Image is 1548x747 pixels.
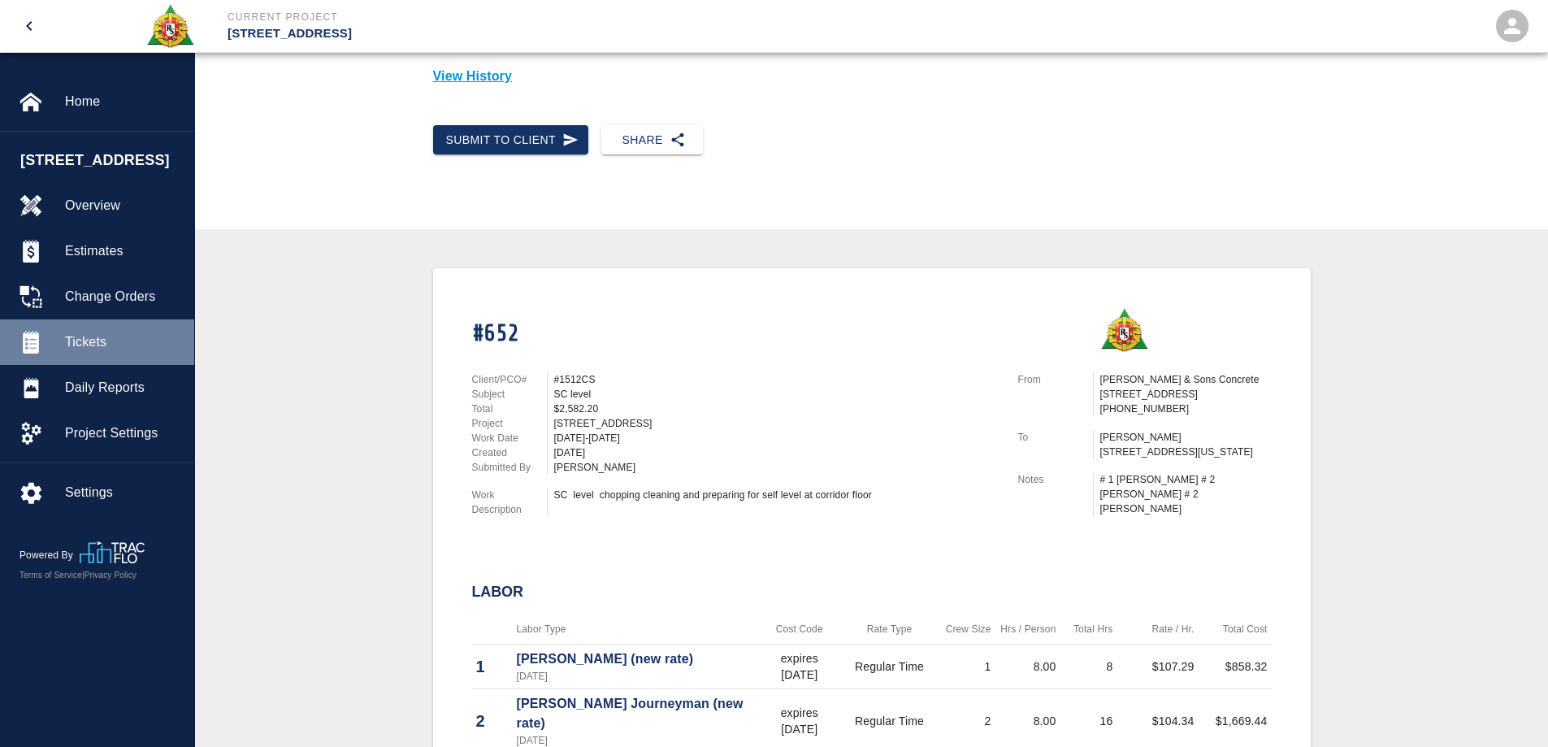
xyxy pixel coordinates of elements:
p: Client/PCO# [472,372,547,387]
td: $858.32 [1198,644,1271,688]
div: [STREET_ADDRESS] [554,416,999,431]
p: [STREET_ADDRESS] [1100,387,1272,402]
th: Rate Type [840,615,938,645]
p: Work Description [472,488,547,517]
a: Terms of Service [20,571,82,580]
td: 8 [1060,644,1117,688]
span: Daily Reports [65,378,181,397]
th: Total Cost [1198,615,1271,645]
span: Tickets [65,332,181,352]
p: [STREET_ADDRESS] [228,24,862,43]
p: [PHONE_NUMBER] [1100,402,1272,416]
p: [PERSON_NAME] (new rate) [517,649,755,669]
div: $2,582.20 [554,402,999,416]
td: 1 [938,644,995,688]
div: SC level [554,387,999,402]
p: 1 [476,654,509,679]
p: Total [472,402,547,416]
div: #1512CS [554,372,999,387]
span: Estimates [65,241,181,261]
div: [DATE] [554,445,999,460]
p: Project [472,416,547,431]
p: Current Project [228,10,862,24]
span: Settings [65,483,181,502]
div: [DATE]-[DATE] [554,431,999,445]
img: Roger & Sons Concrete [1099,307,1149,353]
th: Total Hrs [1060,615,1117,645]
p: Work Date [472,431,547,445]
img: TracFlo [80,541,145,563]
th: Labor Type [513,615,759,645]
p: Subject [472,387,547,402]
th: Cost Code [758,615,840,645]
p: Created [472,445,547,460]
p: [DATE] [517,669,755,684]
p: [PERSON_NAME] & Sons Concrete [1100,372,1272,387]
div: SC level chopping cleaning and preparing for self level at corridor floor [554,488,999,502]
p: To [1018,430,1093,445]
span: | [82,571,85,580]
button: open drawer [10,7,49,46]
p: Submitted By [472,460,547,475]
span: Home [65,92,181,111]
p: Powered By [20,548,80,562]
th: Crew Size [938,615,995,645]
th: Rate / Hr. [1117,615,1198,645]
span: [STREET_ADDRESS] [20,150,186,172]
a: Privacy Policy [85,571,137,580]
span: Change Orders [65,287,181,306]
button: Share [601,125,703,155]
div: [PERSON_NAME] [554,460,999,475]
p: [PERSON_NAME] Journeyman (new rate) [517,694,755,733]
img: Roger & Sons Concrete [145,3,195,49]
p: View History [433,67,1311,86]
td: 8.00 [995,644,1060,688]
p: Notes [1018,472,1093,487]
span: Project Settings [65,423,181,443]
button: Submit to Client [433,125,589,155]
h1: #652 [472,320,999,349]
p: [STREET_ADDRESS][US_STATE] [1100,445,1272,459]
div: # 1 [PERSON_NAME] # 2 [PERSON_NAME] # 2 [PERSON_NAME] [1100,472,1272,516]
th: Hrs / Person [995,615,1060,645]
td: Regular Time [840,644,938,688]
iframe: Chat Widget [1467,669,1548,747]
span: Overview [65,196,181,215]
p: 2 [476,709,509,733]
p: [PERSON_NAME] [1100,430,1272,445]
td: expires [DATE] [758,644,840,688]
h2: Labor [472,584,1272,602]
td: $107.29 [1117,644,1198,688]
p: From [1018,372,1093,387]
